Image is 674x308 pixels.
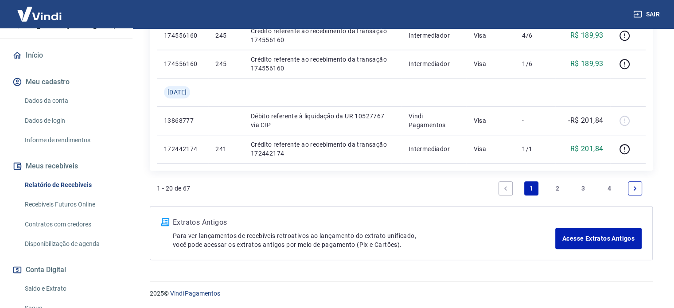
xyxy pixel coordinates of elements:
p: 2025 © [150,289,653,298]
p: Visa [473,31,508,40]
p: Vindi Pagamentos [409,112,460,129]
a: Informe de rendimentos [21,131,122,149]
p: Visa [473,59,508,68]
a: Recebíveis Futuros Online [21,195,122,214]
p: R$ 201,84 [570,144,604,154]
p: -R$ 201,84 [568,115,603,126]
a: Previous page [499,181,513,195]
p: 1 - 20 de 67 [157,184,191,193]
p: Visa [473,144,508,153]
a: Contratos com credores [21,215,122,234]
p: Crédito referente ao recebimento da transação 174556160 [251,27,394,44]
p: Crédito referente ao recebimento da transação 172442174 [251,140,394,158]
p: 241 [215,144,236,153]
button: Sair [631,6,663,23]
p: 174556160 [164,59,201,68]
p: Visa [473,116,508,125]
span: [DATE] [168,88,187,97]
a: Relatório de Recebíveis [21,176,122,194]
p: Para ver lançamentos de recebíveis retroativos ao lançamento do extrato unificado, você pode aces... [173,231,555,249]
p: Intermediador [409,31,460,40]
p: Débito referente à liquidação da UR 10527767 via CIP [251,112,394,129]
a: Next page [628,181,642,195]
button: Conta Digital [11,260,122,280]
p: R$ 189,93 [570,30,604,41]
p: Extratos Antigos [173,217,555,228]
ul: Pagination [495,178,646,199]
p: 245 [215,31,236,40]
p: - [522,116,548,125]
a: Início [11,46,122,65]
p: 172442174 [164,144,201,153]
p: 174556160 [164,31,201,40]
p: Intermediador [409,144,460,153]
a: Saldo e Extrato [21,280,122,298]
button: Meus recebíveis [11,156,122,176]
a: Page 4 [602,181,616,195]
p: 1/1 [522,144,548,153]
img: ícone [161,218,169,226]
p: Crédito referente ao recebimento da transação 174556160 [251,55,394,73]
a: Dados da conta [21,92,122,110]
button: Meu cadastro [11,72,122,92]
a: Page 3 [576,181,590,195]
p: 1/6 [522,59,548,68]
p: R$ 189,93 [570,58,604,69]
img: Vindi [11,0,68,27]
a: Disponibilização de agenda [21,235,122,253]
p: 245 [215,59,236,68]
p: 13868777 [164,116,201,125]
a: Acesse Extratos Antigos [555,228,642,249]
a: Vindi Pagamentos [170,290,220,297]
a: Dados de login [21,112,122,130]
p: 4/6 [522,31,548,40]
a: Page 1 is your current page [524,181,538,195]
a: Page 2 [550,181,565,195]
p: Intermediador [409,59,460,68]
